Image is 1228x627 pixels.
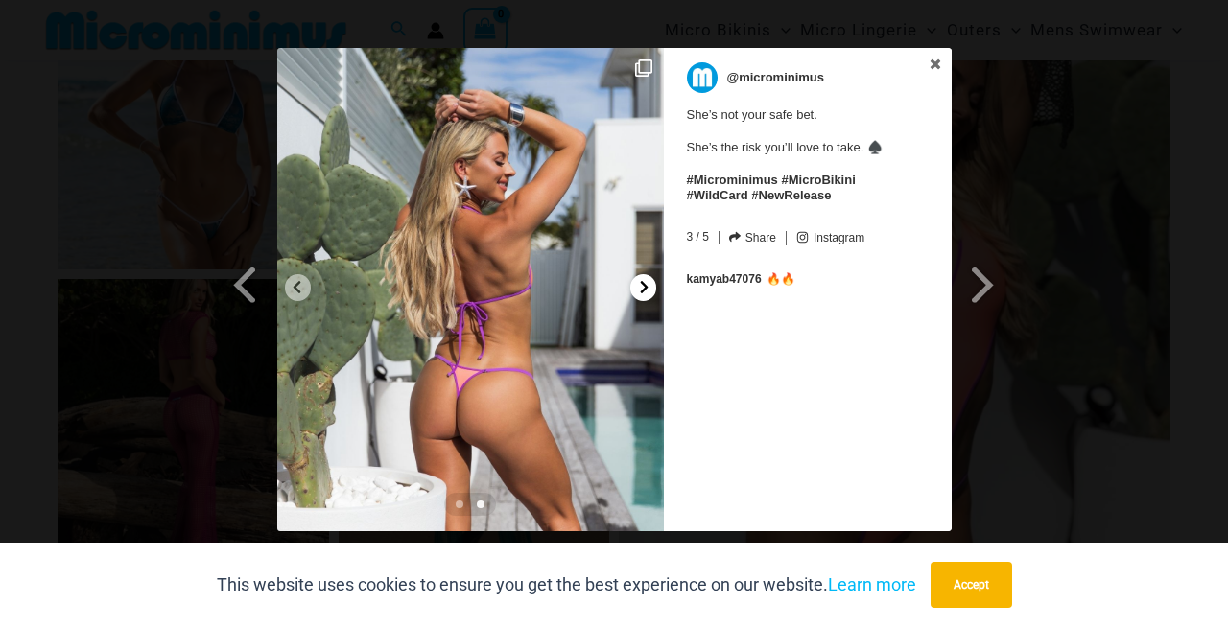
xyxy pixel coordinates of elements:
[781,173,855,187] a: #MicroBikini
[767,272,795,286] span: 🔥🔥
[751,188,831,202] a: #NewRelease
[277,48,664,531] img: She’s not your safe bet.<br> <br> She’s the risk you’ll love to take. ♠️<br> <br> #Microminimus #...
[687,226,709,244] span: 3 / 5
[687,62,916,93] a: @microminimus
[687,98,916,204] span: She’s not your safe bet. She’s the risk you’ll love to take. ♠️
[687,272,762,286] a: kamyab47076
[687,188,748,202] a: #WildCard
[796,231,864,245] a: Instagram
[729,231,776,244] a: Share
[687,173,778,187] a: #Microminimus
[828,574,916,594] a: Learn more
[727,62,825,93] p: @microminimus
[217,570,916,599] p: This website uses cookies to ensure you get the best experience on our website.
[687,62,718,93] img: microminimus.jpg
[931,562,1012,608] button: Accept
